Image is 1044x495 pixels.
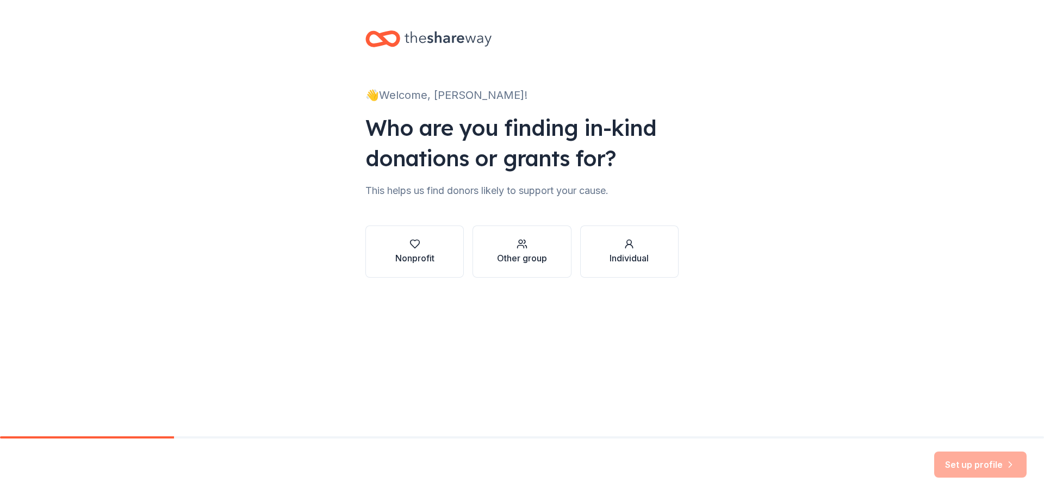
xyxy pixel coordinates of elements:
div: This helps us find donors likely to support your cause. [365,182,679,199]
div: 👋 Welcome, [PERSON_NAME]! [365,86,679,104]
button: Other group [473,225,571,278]
button: Individual [580,225,679,278]
div: Who are you finding in-kind donations or grants for? [365,112,679,173]
div: Other group [497,252,547,265]
button: Nonprofit [365,225,464,278]
div: Nonprofit [395,252,434,265]
div: Individual [610,252,649,265]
